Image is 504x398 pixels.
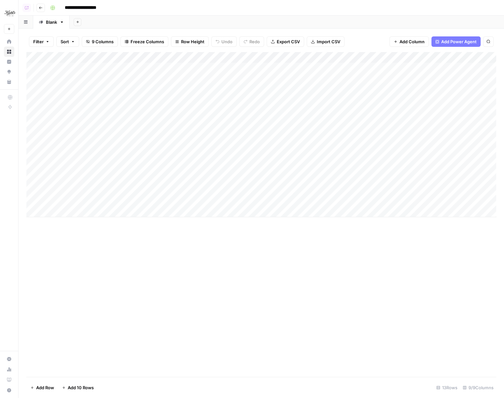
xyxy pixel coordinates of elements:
[4,36,14,47] a: Home
[36,384,54,391] span: Add Row
[4,385,14,395] button: Help + Support
[181,38,204,45] span: Row Height
[33,16,70,29] a: Blank
[4,364,14,375] a: Usage
[317,38,340,45] span: Import CSV
[29,36,54,47] button: Filter
[82,36,118,47] button: 9 Columns
[4,7,16,19] img: Kiehls Logo
[4,57,14,67] a: Insights
[307,36,344,47] button: Import CSV
[26,382,58,393] button: Add Row
[4,5,14,21] button: Workspace: Kiehls
[4,354,14,364] a: Settings
[171,36,209,47] button: Row Height
[267,36,304,47] button: Export CSV
[249,38,260,45] span: Redo
[4,46,14,57] a: Browse
[211,36,237,47] button: Undo
[4,375,14,385] a: Learning Hub
[4,77,14,87] a: Your Data
[131,38,164,45] span: Freeze Columns
[431,36,481,47] button: Add Power Agent
[221,38,232,45] span: Undo
[4,67,14,77] a: Opportunities
[460,382,496,393] div: 9/9 Columns
[33,38,44,45] span: Filter
[46,19,57,25] div: Blank
[239,36,264,47] button: Redo
[389,36,429,47] button: Add Column
[277,38,300,45] span: Export CSV
[58,382,98,393] button: Add 10 Rows
[399,38,425,45] span: Add Column
[61,38,69,45] span: Sort
[120,36,168,47] button: Freeze Columns
[68,384,94,391] span: Add 10 Rows
[56,36,79,47] button: Sort
[92,38,114,45] span: 9 Columns
[434,382,460,393] div: 13 Rows
[441,38,477,45] span: Add Power Agent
